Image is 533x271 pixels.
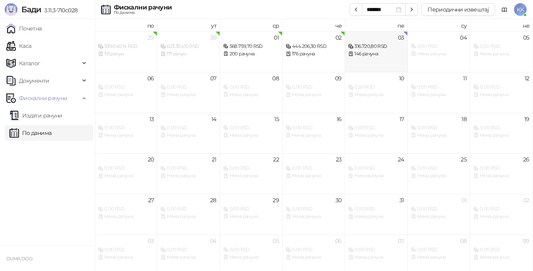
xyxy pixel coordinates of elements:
div: Нема рачуна [286,91,341,99]
div: 0,00 RSD [223,83,279,91]
div: Нема рачуна [286,132,341,139]
td: 2025-10-10 [345,72,407,113]
div: 176 рачуна [286,50,341,58]
td: 2025-10-05 [470,31,533,72]
div: Нема рачуна [223,132,279,139]
div: 0,00 RSD [348,83,404,91]
div: Нема рачуна [223,213,279,220]
div: Нема рачуна [411,254,467,261]
div: Нема рачуна [411,172,467,180]
div: 191 рачун [98,50,154,58]
small: DUMA DOO [6,256,32,262]
td: 2025-10-26 [470,153,533,194]
span: Фискални рачуни [19,90,67,106]
th: по [95,19,157,31]
div: 07 [210,76,217,81]
td: 2025-10-24 [345,153,407,194]
div: Нема рачуна [223,91,279,99]
div: Нема рачуна [160,254,216,261]
div: 568.759,70 RSD [223,43,279,50]
a: Издати рачуни [9,108,62,123]
td: 2025-10-08 [220,72,283,113]
div: Нема рачуна [411,213,467,220]
div: Нема рачуна [473,91,529,99]
div: 24 [398,157,404,162]
div: 0,00 RSD [473,83,529,91]
a: Каса [6,38,31,54]
td: 2025-10-21 [157,153,220,194]
div: Нема рачуна [473,172,529,180]
div: 02 [523,197,529,203]
button: Периодични извештај [421,3,495,16]
div: 16 [337,116,342,122]
div: Нема рачуна [473,50,529,58]
div: 18 [461,116,467,122]
div: 11 [463,76,467,81]
div: Нема рачуна [348,254,404,261]
div: 200 рачуна [223,50,279,58]
div: 0,00 RSD [98,124,154,132]
div: 0,00 RSD [286,83,341,91]
td: 2025-10-25 [408,153,470,194]
div: 03 [148,238,154,244]
div: 06 [335,238,342,244]
td: 2025-10-27 [95,194,157,235]
td: 2025-10-23 [283,153,345,194]
div: Нема рачуна [411,132,467,139]
div: 539.040,14 RSD [98,43,154,50]
div: Нема рачуна [160,172,216,180]
div: 08 [272,76,279,81]
td: 2025-09-30 [157,31,220,72]
div: 09 [523,238,529,244]
div: 0,00 RSD [473,124,529,132]
div: 29 [148,35,154,40]
span: KK [514,3,527,16]
a: Почетна [6,21,42,36]
div: Нема рачуна [98,91,154,99]
div: 25 [461,157,467,162]
div: 0,00 RSD [411,205,467,213]
span: Бади [21,5,41,14]
div: 30 [335,197,342,203]
div: 0,00 RSD [411,246,467,254]
div: Нема рачуна [98,254,154,261]
div: 0,00 RSD [473,246,529,254]
div: 0,00 RSD [223,165,279,172]
div: 01 [461,197,467,203]
div: Фискални рачуни [114,4,171,11]
div: Нема рачуна [160,132,216,139]
div: 01 [274,35,279,40]
div: 26 [523,157,529,162]
a: По данима [9,125,51,141]
div: Нема рачуна [348,91,404,99]
div: 0,00 RSD [98,83,154,91]
div: Нема рачуна [473,132,529,139]
div: 0,00 RSD [223,246,279,254]
div: 0,00 RSD [348,124,404,132]
th: су [408,19,470,31]
td: 2025-10-28 [157,194,220,235]
a: Документација [498,3,511,16]
td: 2025-10-11 [408,72,470,113]
div: 0,00 RSD [98,246,154,254]
div: 146 рачуна [348,50,404,58]
th: че [283,19,345,31]
div: 19 [524,116,529,122]
div: 0,00 RSD [411,43,467,50]
td: 2025-10-03 [345,31,407,72]
div: 05 [523,35,529,40]
div: 316.720,80 RSD [348,43,404,50]
div: 14 [211,116,217,122]
td: 2025-10-31 [345,194,407,235]
div: 27 [148,197,154,203]
div: Нема рачуна [473,213,529,220]
div: 0,00 RSD [160,205,216,213]
th: ср [220,19,283,31]
div: 04 [460,35,467,40]
div: 30 [210,35,217,40]
td: 2025-09-29 [95,31,157,72]
td: 2025-10-04 [408,31,470,72]
div: 0,00 RSD [473,43,529,50]
td: 2025-10-02 [283,31,345,72]
th: не [470,19,533,31]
